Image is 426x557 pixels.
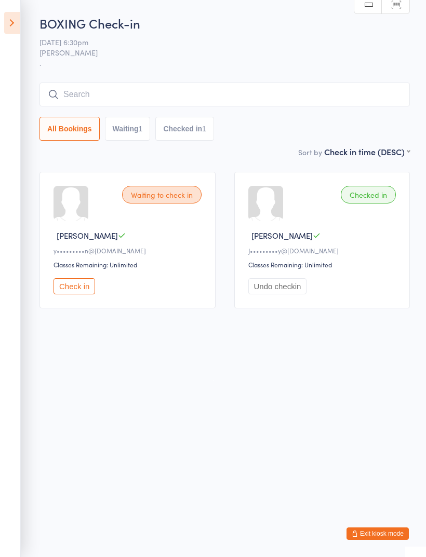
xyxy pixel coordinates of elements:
span: [DATE] 6:30pm [39,37,394,47]
span: [PERSON_NAME] [57,230,118,241]
button: Undo checkin [248,278,307,294]
span: [PERSON_NAME] [251,230,313,241]
div: 1 [139,125,143,133]
div: y•••••••••n@[DOMAIN_NAME] [54,246,205,255]
div: Checked in [341,186,396,203]
span: [PERSON_NAME] [39,47,394,58]
button: Checked in1 [155,117,214,141]
div: 1 [202,125,206,133]
div: Waiting to check in [122,186,202,203]
button: Check in [54,278,95,294]
label: Sort by [298,147,322,157]
div: Classes Remaining: Unlimited [54,260,205,269]
div: Check in time (DESC) [324,146,410,157]
input: Search [39,83,410,106]
div: J•••••••••y@[DOMAIN_NAME] [248,246,400,255]
h2: BOXING Check-in [39,15,410,32]
button: Exit kiosk mode [347,527,409,540]
div: Classes Remaining: Unlimited [248,260,400,269]
button: Waiting1 [105,117,151,141]
button: All Bookings [39,117,100,141]
span: . [39,58,410,68]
